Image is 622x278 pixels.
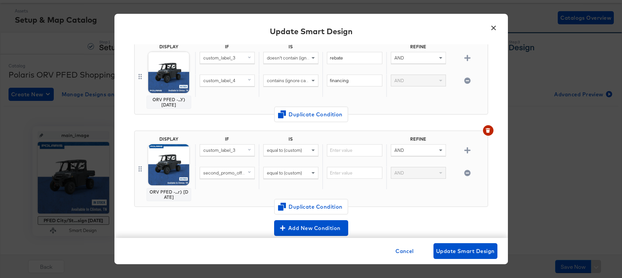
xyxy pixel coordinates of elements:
span: AND [394,55,404,61]
input: Enter value [327,75,382,87]
button: Duplicate Condition [274,199,348,215]
div: REFINE [386,136,450,144]
span: Duplicate Condition [279,202,343,211]
span: equal to (custom) [267,147,302,153]
div: DISPLAY [159,136,178,142]
button: Update Smart Design [433,243,497,259]
input: Enter value [327,52,382,64]
button: Add New Condition [274,220,348,236]
button: × [488,20,500,32]
span: second_promo_offer (original) [203,170,265,176]
input: Enter value [327,167,382,179]
div: IF [195,136,259,144]
div: ORV PFED -...r) [DATE] [150,189,188,200]
div: Update Smart Design [270,26,352,37]
button: Duplicate Condition [274,106,348,122]
span: custom_label_4 [203,78,235,83]
span: contains (ignore case) [267,78,312,83]
span: Cancel [395,246,414,256]
span: equal to (custom) [267,170,302,176]
span: Add New Condition [277,223,346,233]
span: custom_label_3 [203,147,235,153]
div: REFINE [386,44,450,52]
img: GWjNobeQsEgtrJhNMHTT9Q.jpg [148,144,189,185]
input: Enter value [327,144,382,156]
span: Duplicate Condition [279,110,343,119]
div: ORV PFED -...Y) [DATE] [150,97,188,107]
span: custom_label_3 [203,55,235,61]
img: iC4tKDQopruisNWw1ZkrQQ.jpg [148,52,189,93]
div: IS [259,44,322,52]
span: doesn't contain (ignore case) [267,55,326,61]
span: AND [394,78,404,83]
div: IS [259,136,322,144]
div: IF [195,44,259,52]
div: DISPLAY [159,44,178,49]
span: Update Smart Design [436,246,495,256]
button: Cancel [393,243,416,259]
span: AND [394,170,404,176]
span: AND [394,147,404,153]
